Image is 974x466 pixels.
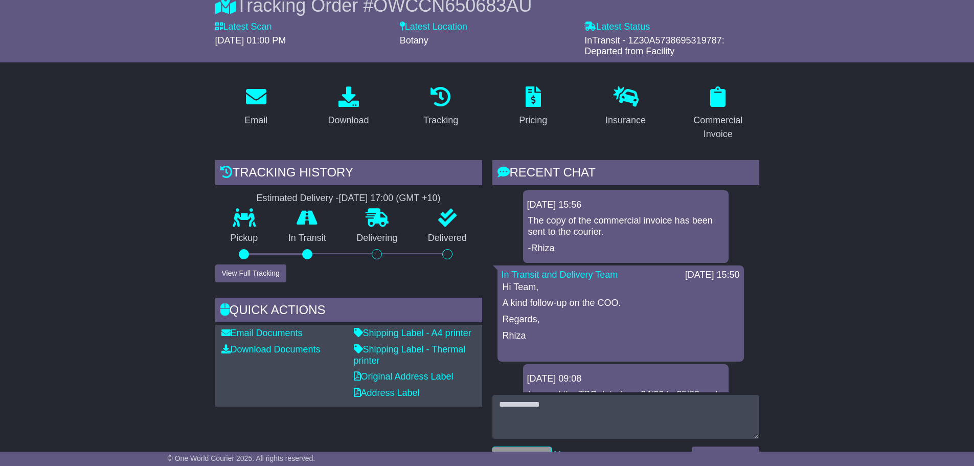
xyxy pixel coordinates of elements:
div: Download [328,114,369,127]
p: -Rhiza [528,243,723,254]
label: Latest Location [400,21,467,33]
div: [DATE] 09:08 [527,373,724,385]
div: [DATE] 15:50 [685,270,740,281]
p: Regards, [503,314,739,325]
span: Botany [400,35,428,46]
div: Quick Actions [215,298,482,325]
div: Tracking history [215,160,482,188]
p: Delivering [342,233,413,244]
span: [DATE] 01:00 PM [215,35,286,46]
p: I moved the TBC date from 24/09 to 25/09 and the ETA from 01/10 to 02/10 while waiting for the re... [528,389,723,423]
a: Commercial Invoice [677,83,759,145]
a: Address Label [354,388,420,398]
p: Rhiza [503,330,739,342]
label: Latest Status [584,21,650,33]
a: Insurance [599,83,652,131]
p: The copy of the commercial invoice has been sent to the courier. [528,215,723,237]
div: Commercial Invoice [684,114,753,141]
div: Estimated Delivery - [215,193,482,204]
span: InTransit - 1Z30A5738695319787: Departed from Facility [584,35,724,57]
p: In Transit [273,233,342,244]
a: Pricing [512,83,554,131]
div: RECENT CHAT [492,160,759,188]
p: Hi Team, [503,282,739,293]
div: Insurance [605,114,646,127]
a: In Transit and Delivery Team [502,270,618,280]
a: Email [238,83,274,131]
div: [DATE] 15:56 [527,199,724,211]
span: © One World Courier 2025. All rights reserved. [168,454,315,462]
div: [DATE] 17:00 (GMT +10) [339,193,441,204]
button: View Full Tracking [215,264,286,282]
a: Shipping Label - Thermal printer [354,344,466,366]
a: Email Documents [221,328,303,338]
a: Tracking [417,83,465,131]
label: Latest Scan [215,21,272,33]
p: Pickup [215,233,274,244]
div: Tracking [423,114,458,127]
a: Original Address Label [354,371,454,382]
p: Delivered [413,233,482,244]
div: Email [244,114,267,127]
div: Pricing [519,114,547,127]
button: Send a Message [692,447,759,464]
a: Download Documents [221,344,321,354]
a: Shipping Label - A4 printer [354,328,471,338]
a: Download [321,83,375,131]
p: A kind follow-up on the COO. [503,298,739,309]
